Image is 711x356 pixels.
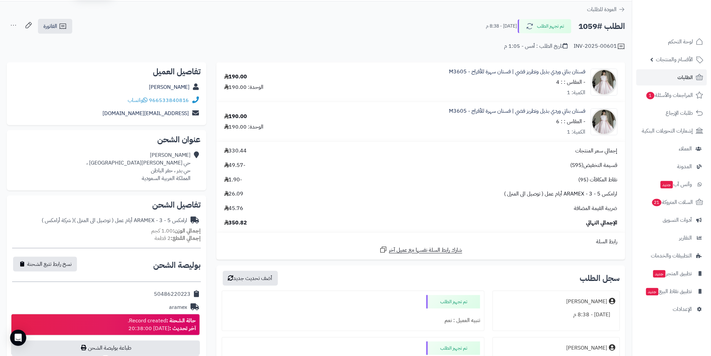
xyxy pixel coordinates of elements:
a: التقارير [636,230,707,246]
strong: إجمالي الوزن: [173,227,201,235]
div: تاريخ الطلب : أمس - 1:05 م [504,42,568,50]
span: الفاتورة [43,22,57,30]
span: التقارير [679,233,692,243]
span: المدونة [677,162,692,171]
button: تم تجهيز الطلب [518,19,572,33]
div: 190.00 [224,73,247,81]
button: نسخ رابط تتبع الشحنة [13,257,77,272]
a: التطبيقات والخدمات [636,248,707,264]
a: الإعدادات [636,301,707,317]
small: 1.00 كجم [151,227,201,235]
div: الوحدة: 190.00 [224,123,264,131]
div: Open Intercom Messenger [10,330,26,346]
div: [PERSON_NAME] [567,344,608,352]
span: ارامكس ARAMEX - 3 - 5 أيام عمل ( توصيل الى المنزل ) [504,190,618,198]
div: الوحدة: 190.00 [224,83,264,91]
div: ارامكس ARAMEX - 3 - 5 أيام عمل ( توصيل الى المنزل ) [42,217,187,224]
span: الإجمالي النهائي [586,219,618,227]
span: -1.90 [224,176,242,184]
span: قسيمة التخفيض(S95) [571,162,618,169]
span: 1 [646,92,655,100]
a: أدوات التسويق [636,212,707,228]
span: -49.57 [224,162,246,169]
a: شارك رابط السلة نفسها مع عميل آخر [379,246,462,254]
a: لوحة التحكم [636,34,707,50]
span: العودة للطلبات [587,5,617,13]
a: 966533840816 [149,96,189,104]
button: أضف تحديث جديد [223,271,278,286]
span: التطبيقات والخدمات [651,251,692,260]
a: الفاتورة [38,19,72,34]
h2: الطلب #1059 [579,20,625,33]
a: السلات المتروكة21 [636,194,707,210]
span: تطبيق المتجر [653,269,692,278]
span: 330.44 [224,147,247,155]
span: أدوات التسويق [663,215,692,225]
a: [PERSON_NAME] [149,83,190,91]
div: aramex [169,304,187,311]
strong: إجمالي القطع: [171,234,201,242]
h2: عنوان الشحن [12,136,201,144]
small: [DATE] - 8:38 م [486,23,517,30]
small: - المقاس : : 4 [556,78,586,86]
span: الطلبات [678,73,693,82]
span: تطبيق نقاط البيع [645,287,692,296]
strong: حالة الشحنة : [166,317,196,325]
span: الإعدادات [673,305,692,314]
a: فستان بناتي وردي بذيل وتطريز فضي | فستان سهرة للأفراح - M3605 [449,107,586,115]
span: العملاء [679,144,692,153]
span: لوحة التحكم [668,37,693,46]
a: تطبيق المتجرجديد [636,265,707,282]
div: تم تجهيز الطلب [426,295,480,309]
a: المراجعات والأسئلة1 [636,87,707,103]
h2: تفاصيل الشحن [12,201,201,209]
img: 1756220418-413A5139-90x90.jpeg [591,69,617,96]
span: نسخ رابط تتبع الشحنة [27,260,72,268]
span: السلات المتروكة [652,198,693,207]
span: نقاط المكافآت (95) [579,176,618,184]
span: جديد [646,288,659,295]
div: [DATE] - 8:38 م [497,308,616,321]
a: وآتس آبجديد [636,176,707,192]
span: 45.76 [224,205,244,212]
span: ( شركة أرامكس ) [42,216,74,224]
small: - المقاس : : 6 [556,117,586,126]
div: [PERSON_NAME] [567,298,608,306]
span: 350.82 [224,219,247,227]
div: الكمية: 1 [567,89,586,97]
h2: بوليصة الشحن [153,261,201,269]
div: INV-2025-00601 [574,42,625,50]
div: تنبيه العميل : نعم [226,314,480,327]
span: وآتس آب [660,180,692,189]
div: 190.00 [224,113,247,120]
span: 26.09 [224,190,244,198]
div: Record created. [DATE] 20:38:00 [128,317,196,332]
span: جديد [661,181,673,188]
h3: سجل الطلب [580,274,620,282]
span: الأقسام والمنتجات [656,55,693,64]
img: logo-2.png [665,5,705,19]
img: 1756220418-413A5139-90x90.jpeg [591,108,617,135]
span: ضريبة القيمة المضافة [574,205,618,212]
span: إجمالي سعر المنتجات [576,147,618,155]
div: الكمية: 1 [567,128,586,136]
span: 21 [652,199,662,207]
a: فستان بناتي وردي بذيل وتطريز فضي | فستان سهرة للأفراح - M3605 [449,68,586,76]
div: رابط السلة [219,238,623,246]
a: العودة للطلبات [587,5,625,13]
div: تم تجهيز الطلب [426,342,480,355]
span: طلبات الإرجاع [666,108,693,118]
div: 50486220223 [154,290,191,298]
span: واتساب [128,96,148,104]
a: العملاء [636,141,707,157]
span: إشعارات التحويلات البنكية [642,126,693,136]
a: المدونة [636,158,707,175]
a: تطبيق نقاط البيعجديد [636,283,707,299]
span: شارك رابط السلة نفسها مع عميل آخر [389,246,462,254]
h2: تفاصيل العميل [12,68,201,76]
a: الطلبات [636,69,707,85]
div: [PERSON_NAME] حي [PERSON_NAME][GEOGRAPHIC_DATA] ، حي بدر ، حفر الباطن المملكة العربية السعودية [86,151,191,182]
strong: آخر تحديث : [169,324,196,332]
span: جديد [653,270,666,278]
span: المراجعات والأسئلة [646,91,693,100]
